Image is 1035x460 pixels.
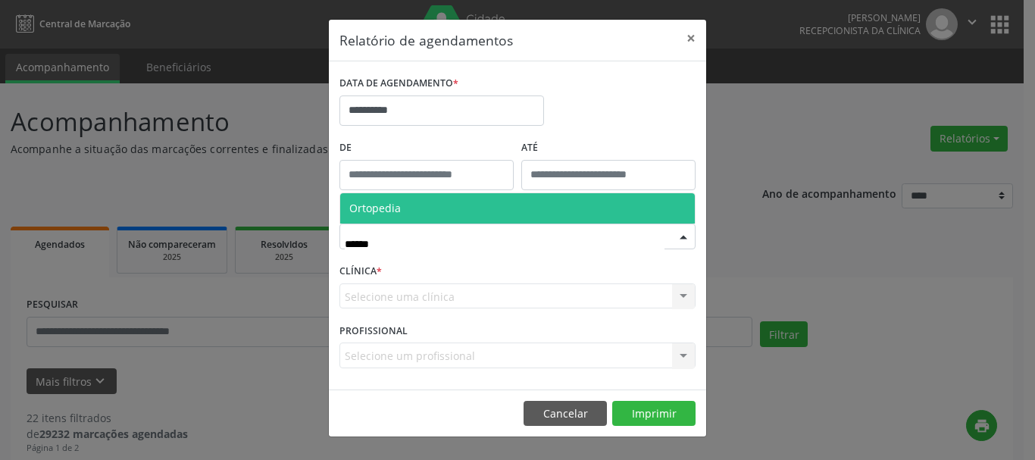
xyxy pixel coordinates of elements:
h5: Relatório de agendamentos [339,30,513,50]
label: DATA DE AGENDAMENTO [339,72,458,95]
button: Imprimir [612,401,696,427]
label: PROFISSIONAL [339,319,408,343]
button: Cancelar [524,401,607,427]
button: Close [676,20,706,57]
label: De [339,136,514,160]
label: ATÉ [521,136,696,160]
span: Ortopedia [349,201,401,215]
label: CLÍNICA [339,260,382,283]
